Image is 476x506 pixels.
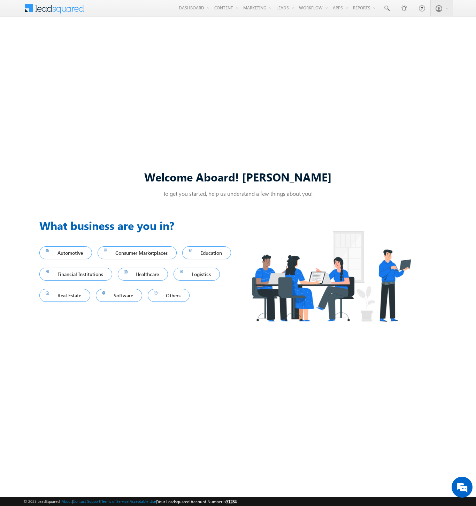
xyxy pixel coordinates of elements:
[102,291,136,300] span: Software
[46,269,106,279] span: Financial Institutions
[154,291,183,300] span: Others
[73,499,100,504] a: Contact Support
[39,217,238,234] h3: What business are you in?
[101,499,129,504] a: Terms of Service
[226,499,237,504] span: 51284
[180,269,214,279] span: Logistics
[238,217,424,335] img: Industry.png
[46,291,84,300] span: Real Estate
[39,190,437,197] p: To get you started, help us understand a few things about you!
[39,169,437,184] div: Welcome Aboard! [PERSON_NAME]
[62,499,72,504] a: About
[157,499,237,504] span: Your Leadsquared Account Number is
[24,498,237,505] span: © 2025 LeadSquared | | | | |
[130,499,156,504] a: Acceptable Use
[104,248,171,258] span: Consumer Marketplaces
[189,248,225,258] span: Education
[46,248,86,258] span: Automotive
[124,269,162,279] span: Healthcare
